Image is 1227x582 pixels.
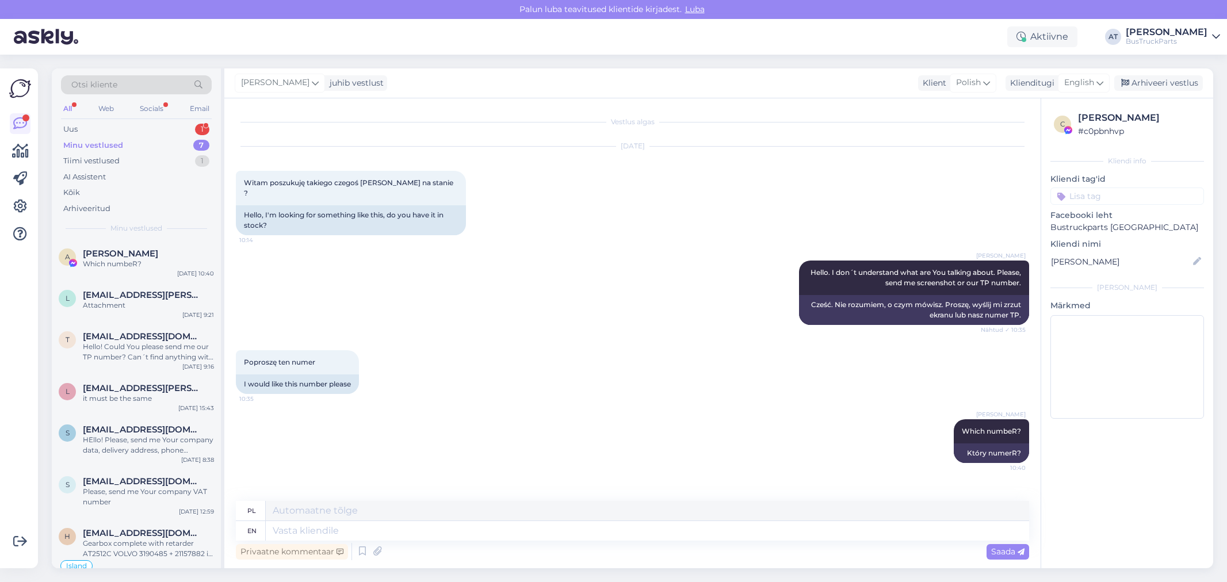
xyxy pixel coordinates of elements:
div: Privaatne kommentaar [236,544,348,560]
div: [PERSON_NAME] [1126,28,1207,37]
div: [DATE] 12:59 [179,507,214,516]
div: Attachment [83,300,214,311]
span: T.umby90@hotmail.it [83,331,202,342]
span: Otsi kliente [71,79,117,91]
div: [PERSON_NAME] [1078,111,1201,125]
div: Hello! Could You please send me our TP number? Can´t find anything with number A 003 540 48 1702 [83,342,214,362]
div: [DATE] 15:43 [178,404,214,412]
span: saeed.mottaghy@hotmail.com [83,476,202,487]
div: Arhiveeritud [63,203,110,215]
span: s [66,428,70,437]
div: 1 [195,124,209,135]
div: 1 [195,155,209,167]
span: Nähtud ✓ 10:35 [981,326,1026,334]
span: Luba [682,4,708,14]
span: Haffi@trukkur.is [83,528,202,538]
span: 10:14 [239,236,282,244]
span: lm1965@virgilio.it [83,383,202,393]
div: Tiimi vestlused [63,155,120,167]
div: AT [1105,29,1121,45]
span: Which numbeR? [962,427,1021,435]
p: Bustruckparts [GEOGRAPHIC_DATA] [1050,221,1204,233]
p: Kliendi tag'id [1050,173,1204,185]
div: [DATE] [236,141,1029,151]
span: 10:40 [983,464,1026,472]
div: Hello, I'm looking for something like this, do you have it in stock? [236,205,466,235]
div: # c0pbnhvp [1078,125,1201,137]
span: l [66,387,70,396]
span: A [65,252,70,261]
div: [DATE] 9:16 [182,362,214,371]
div: Kliendi info [1050,156,1204,166]
input: Lisa nimi [1051,255,1191,268]
span: l [66,294,70,303]
span: Minu vestlused [110,223,162,233]
p: Facebooki leht [1050,209,1204,221]
div: 7 [193,140,209,151]
div: Który numerR? [954,443,1029,463]
div: Gearbox complete with retarder AT2512C VOLVO 3190485 + 21157882 is available [83,538,214,559]
span: T [66,335,70,344]
div: [DATE] 10:40 [177,269,214,278]
span: [PERSON_NAME] [976,410,1026,419]
span: Adam Pańczyszyn [83,248,158,259]
div: Cześć. Nie rozumiem, o czym mówisz. Proszę, wyślij mi zrzut ekranu lub nasz numer TP. [799,295,1029,325]
div: Web [96,101,116,116]
span: stanimeer@gmail.com [83,424,202,435]
div: Aktiivne [1007,26,1077,47]
div: Socials [137,101,166,116]
span: [PERSON_NAME] [976,251,1026,260]
div: it must be the same [83,393,214,404]
div: Uus [63,124,78,135]
div: Email [188,101,212,116]
div: BusTruckParts [1126,37,1207,46]
span: Polish [956,76,981,89]
div: I would like this number please [236,374,359,394]
span: H [64,532,70,541]
p: Kliendi nimi [1050,238,1204,250]
div: Klient [918,77,946,89]
div: pl [247,501,256,520]
span: Witam poszukuję takiego czegoś [PERSON_NAME] na stanie ? [244,178,455,197]
div: [DATE] 9:21 [182,311,214,319]
div: Arhiveeri vestlus [1114,75,1203,91]
div: [DATE] 8:38 [181,455,214,464]
span: s [66,480,70,489]
div: Minu vestlused [63,140,123,151]
div: All [61,101,74,116]
div: Vestlus algas [236,117,1029,127]
div: en [247,521,257,541]
img: Askly Logo [9,78,31,99]
span: English [1064,76,1094,89]
p: Märkmed [1050,300,1204,312]
a: [PERSON_NAME]BusTruckParts [1126,28,1220,46]
div: AI Assistent [63,171,106,183]
div: Which numbeR? [83,259,214,269]
div: Kõik [63,187,80,198]
span: lm1965@virgilio.it [83,290,202,300]
div: HEllo! Please, send me Your company data, delivery address, phone number. Thank You! [83,435,214,455]
span: Poproszę ten numer [244,358,315,366]
div: juhib vestlust [325,77,384,89]
span: Hello. I don´t understand what are You talking about. Please, send me screenshot or our TP number. [811,268,1023,287]
span: Island [66,562,87,569]
div: Please, send me Your company VAT number [83,487,214,507]
span: [PERSON_NAME] [241,76,309,89]
span: Saada [991,546,1025,557]
div: [PERSON_NAME] [1050,282,1204,293]
span: c [1060,120,1065,128]
span: 10:35 [239,395,282,403]
input: Lisa tag [1050,187,1204,205]
div: Klienditugi [1006,77,1054,89]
